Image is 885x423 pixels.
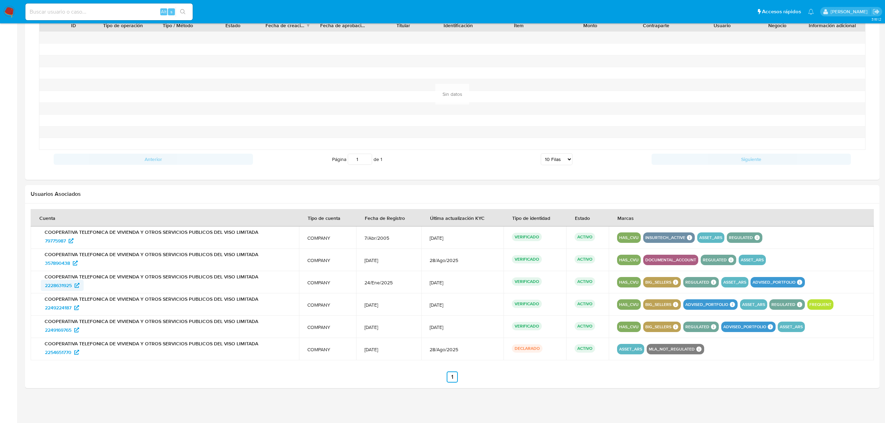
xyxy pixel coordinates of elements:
[161,8,167,15] span: Alt
[808,9,814,15] a: Notificaciones
[872,8,880,15] a: Salir
[176,7,190,17] button: search-icon
[762,8,801,15] span: Accesos rápidos
[25,7,193,16] input: Buscar usuario o caso...
[871,16,882,22] span: 3.161.2
[831,8,870,15] p: andres.vilosio@mercadolibre.com
[170,8,172,15] span: s
[31,191,874,198] h2: Usuarios Asociados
